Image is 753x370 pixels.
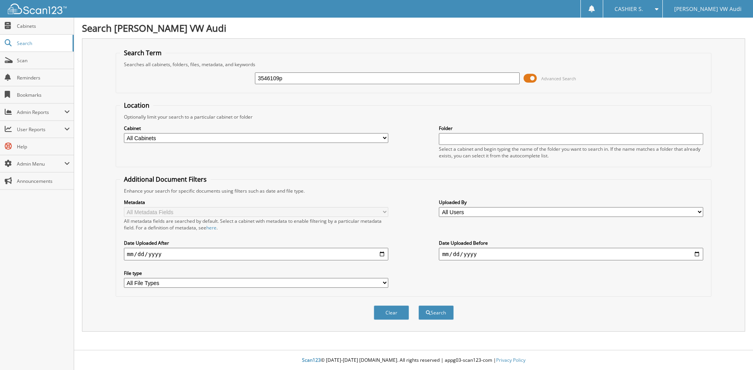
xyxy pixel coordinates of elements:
[17,57,70,64] span: Scan
[615,7,643,11] span: CASHIER S.
[418,305,454,320] button: Search
[17,92,70,98] span: Bookmarks
[120,175,211,184] legend: Additional Document Filters
[302,357,321,363] span: Scan123
[674,7,742,11] span: [PERSON_NAME] VW Audi
[120,101,153,110] legend: Location
[124,199,388,206] label: Metadata
[374,305,409,320] button: Clear
[17,126,64,133] span: User Reports
[439,125,703,132] label: Folder
[8,4,67,14] img: scan123-logo-white.svg
[120,49,166,57] legend: Search Term
[124,270,388,276] label: File type
[74,351,753,370] div: © [DATE]-[DATE] [DOMAIN_NAME]. All rights reserved | appg03-scan123-com |
[17,74,70,81] span: Reminders
[439,199,703,206] label: Uploaded By
[439,248,703,260] input: end
[496,357,526,363] a: Privacy Policy
[541,76,576,81] span: Advanced Search
[120,188,708,194] div: Enhance your search for specific documents using filters such as date and file type.
[17,23,70,29] span: Cabinets
[439,240,703,246] label: Date Uploaded Before
[17,178,70,184] span: Announcements
[124,218,388,231] div: All metadata fields are searched by default. Select a cabinet with metadata to enable filtering b...
[82,22,745,34] h1: Search [PERSON_NAME] VW Audi
[17,109,64,116] span: Admin Reports
[124,125,388,132] label: Cabinet
[120,61,708,68] div: Searches all cabinets, folders, files, metadata, and keywords
[17,161,64,167] span: Admin Menu
[17,143,70,150] span: Help
[439,146,703,159] div: Select a cabinet and begin typing the name of the folder you want to search in. If the name match...
[17,40,69,47] span: Search
[206,224,216,231] a: here
[124,248,388,260] input: start
[124,240,388,246] label: Date Uploaded After
[714,332,753,370] iframe: Chat Widget
[120,114,708,120] div: Optionally limit your search to a particular cabinet or folder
